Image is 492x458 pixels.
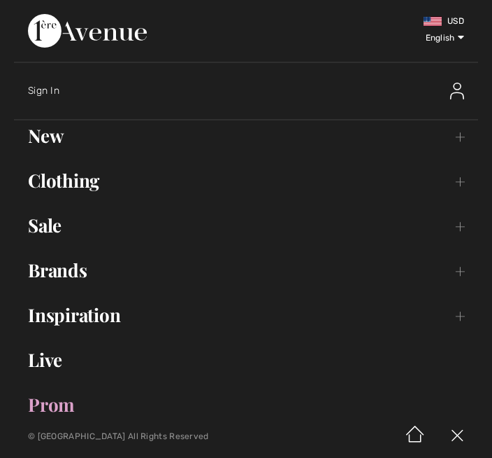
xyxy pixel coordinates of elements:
[394,415,436,458] img: Home
[14,255,478,286] a: Brands
[14,120,478,151] a: New
[14,389,478,420] a: Prom
[28,431,291,441] p: © [GEOGRAPHIC_DATA] All Rights Reserved
[14,345,478,375] a: Live
[14,165,478,196] a: Clothing
[28,69,478,113] a: Sign InSign In
[28,14,147,48] img: 1ère Avenue
[28,85,59,97] span: Sign In
[14,300,478,331] a: Inspiration
[291,14,464,28] div: USD
[436,415,478,458] img: X
[450,83,464,99] img: Sign In
[14,210,478,241] a: Sale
